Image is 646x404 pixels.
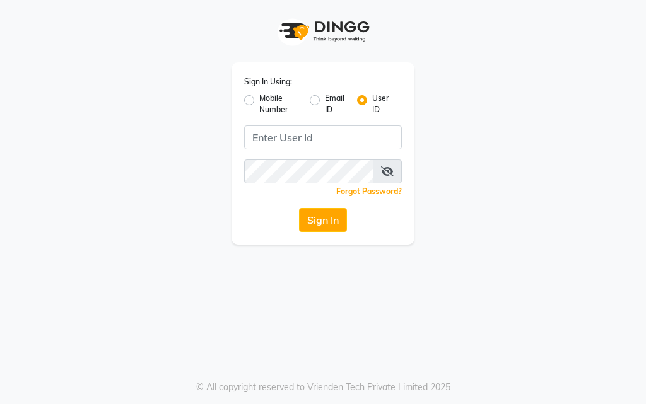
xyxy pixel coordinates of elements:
[325,93,346,115] label: Email ID
[299,208,347,232] button: Sign In
[336,187,402,196] a: Forgot Password?
[244,125,402,149] input: Username
[244,76,292,88] label: Sign In Using:
[259,93,300,115] label: Mobile Number
[244,159,373,183] input: Username
[372,93,392,115] label: User ID
[273,13,373,50] img: logo1.svg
